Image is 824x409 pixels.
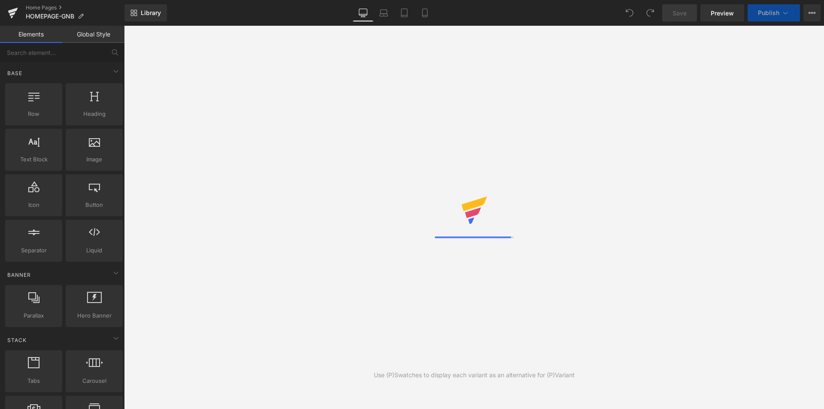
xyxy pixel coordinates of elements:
span: Base [6,69,23,77]
span: Row [8,109,60,118]
span: Stack [6,336,27,344]
a: Mobile [415,4,435,21]
a: Desktop [353,4,373,21]
span: Image [68,155,120,164]
span: Banner [6,271,32,279]
span: Liquid [68,246,120,255]
span: Library [141,9,161,17]
span: Parallax [8,311,60,320]
span: Hero Banner [68,311,120,320]
span: Save [673,9,687,18]
span: Button [68,200,120,209]
a: Global Style [62,26,124,43]
a: Home Pages [26,4,124,11]
span: HOMEPAGE-GNB [26,13,74,20]
span: Separator [8,246,60,255]
button: Undo [621,4,638,21]
button: Publish [748,4,800,21]
span: Carousel [68,376,120,385]
a: Tablet [394,4,415,21]
span: Tabs [8,376,60,385]
button: More [803,4,821,21]
span: Publish [758,9,779,16]
a: Laptop [373,4,394,21]
a: New Library [124,4,167,21]
span: Heading [68,109,120,118]
span: Icon [8,200,60,209]
div: Use (P)Swatches to display each variant as an alternative for (P)Variant [374,370,575,380]
span: Preview [711,9,734,18]
a: Preview [700,4,744,21]
button: Redo [642,4,659,21]
span: Text Block [8,155,60,164]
